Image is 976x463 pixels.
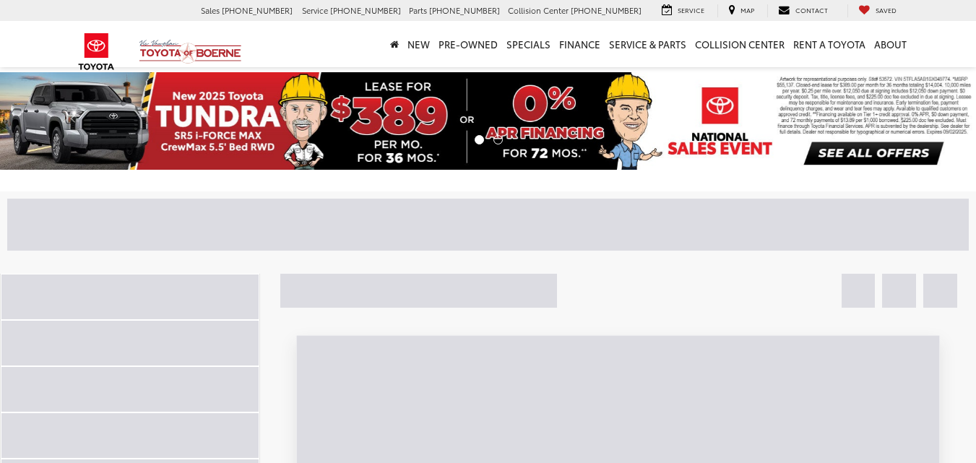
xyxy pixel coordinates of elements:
[870,21,911,67] a: About
[717,4,765,17] a: Map
[767,4,839,17] a: Contact
[302,4,328,16] span: Service
[795,5,828,14] span: Contact
[789,21,870,67] a: Rent a Toyota
[434,21,502,67] a: Pre-Owned
[429,4,500,16] span: [PHONE_NUMBER]
[201,4,220,16] span: Sales
[386,21,403,67] a: Home
[847,4,907,17] a: My Saved Vehicles
[69,28,124,75] img: Toyota
[876,5,897,14] span: Saved
[691,21,789,67] a: Collision Center
[222,4,293,16] span: [PHONE_NUMBER]
[555,21,605,67] a: Finance
[508,4,569,16] span: Collision Center
[409,4,427,16] span: Parts
[502,21,555,67] a: Specials
[678,5,704,14] span: Service
[571,4,642,16] span: [PHONE_NUMBER]
[651,4,715,17] a: Service
[403,21,434,67] a: New
[605,21,691,67] a: Service & Parts: Opens in a new tab
[330,4,401,16] span: [PHONE_NUMBER]
[139,39,242,64] img: Vic Vaughan Toyota of Boerne
[740,5,754,14] span: Map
